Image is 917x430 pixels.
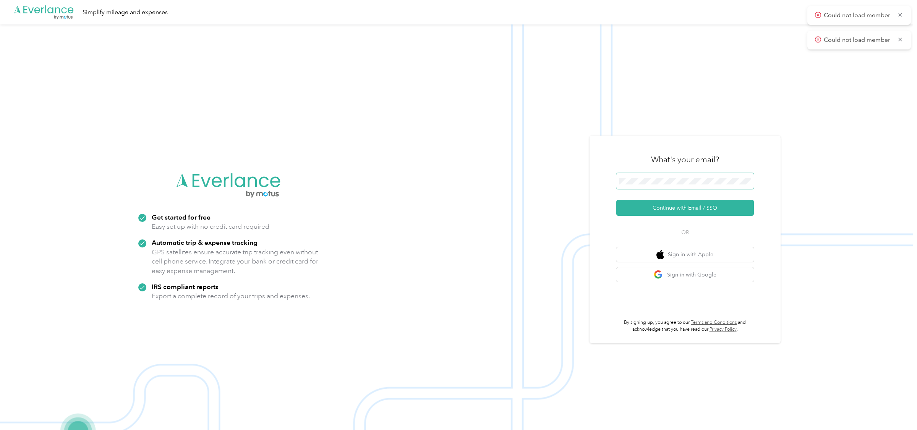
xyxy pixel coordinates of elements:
[824,11,892,20] p: Could not load member
[651,154,719,165] h3: What's your email?
[83,8,168,17] div: Simplify mileage and expenses
[152,213,211,221] strong: Get started for free
[616,200,754,216] button: Continue with Email / SSO
[152,291,310,301] p: Export a complete record of your trips and expenses.
[616,319,754,333] p: By signing up, you agree to our and acknowledge that you have read our .
[824,35,892,45] p: Could not load member
[152,238,258,246] strong: Automatic trip & expense tracking
[152,247,319,276] p: GPS satellites ensure accurate trip tracking even without cell phone service. Integrate your bank...
[152,283,219,291] strong: IRS compliant reports
[654,270,663,280] img: google logo
[710,327,737,332] a: Privacy Policy
[616,247,754,262] button: apple logoSign in with Apple
[616,267,754,282] button: google logoSign in with Google
[152,222,269,231] p: Easy set up with no credit card required
[656,250,664,259] img: apple logo
[691,320,737,325] a: Terms and Conditions
[672,228,698,236] span: OR
[874,387,917,430] iframe: Everlance-gr Chat Button Frame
